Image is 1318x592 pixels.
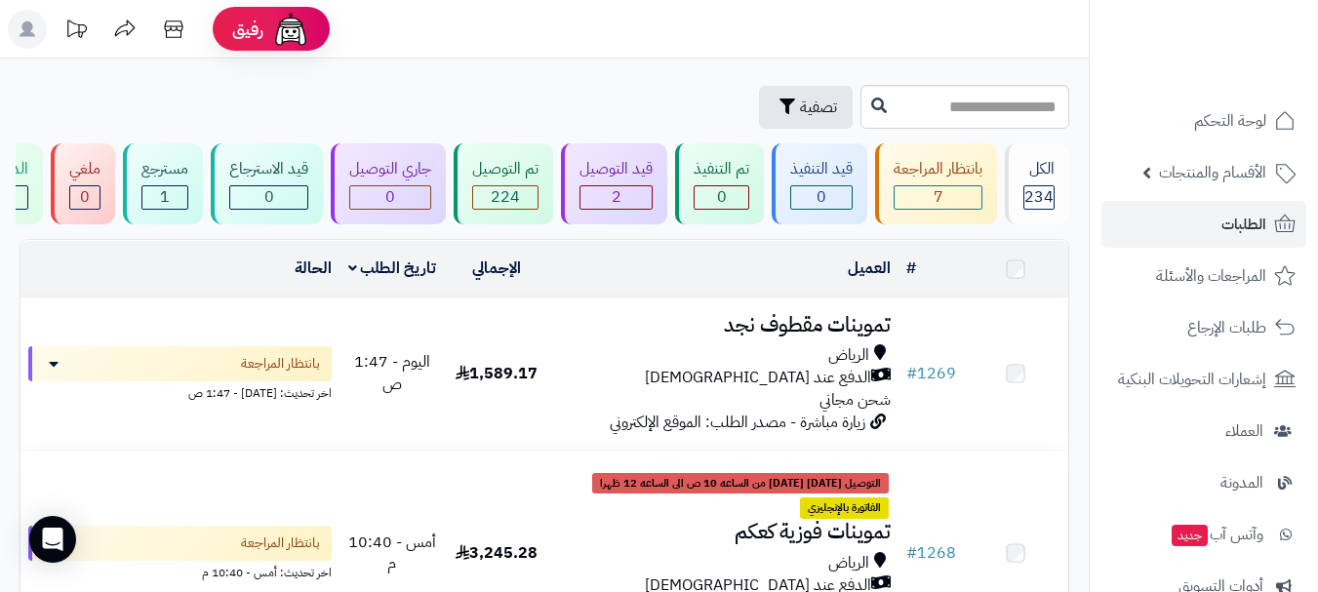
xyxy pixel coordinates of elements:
span: 0 [385,185,395,209]
span: اليوم - 1:47 ص [354,350,430,396]
div: اخر تحديث: [DATE] - 1:47 ص [28,381,332,402]
span: 234 [1024,185,1054,209]
a: المراجعات والأسئلة [1101,253,1306,299]
span: بانتظار المراجعة [241,533,320,553]
div: جاري التوصيل [349,158,431,180]
div: اخر تحديث: أمس - 10:40 م [28,561,332,581]
span: أمس - 10:40 م [348,531,436,576]
span: شحن مجاني [819,388,891,412]
div: 0 [695,186,748,209]
span: الدفع عند [DEMOGRAPHIC_DATA] [645,367,871,389]
div: تم التنفيذ [694,158,749,180]
h3: تموينات مقطوف نجد [557,314,891,336]
span: رفيق [232,18,263,41]
a: # [906,257,916,280]
span: العملاء [1225,417,1263,445]
div: 0 [791,186,852,209]
div: قيد التوصيل [579,158,653,180]
span: 0 [717,185,727,209]
span: 3,245.28 [456,541,538,565]
span: 0 [80,185,90,209]
a: جاري التوصيل 0 [327,143,450,224]
span: وآتس آب [1170,521,1263,548]
a: مسترجع 1 [119,143,207,224]
div: 2 [580,186,652,209]
span: 7 [934,185,943,209]
a: الكل234 [1001,143,1073,224]
a: تحديثات المنصة [52,10,100,54]
div: 0 [350,186,430,209]
span: طلبات الإرجاع [1187,314,1266,341]
a: الطلبات [1101,201,1306,248]
div: قيد التنفيذ [790,158,853,180]
img: logo-2.png [1185,45,1299,86]
a: العملاء [1101,408,1306,454]
span: الرياض [828,344,869,367]
span: الفاتورة بالإنجليزي [800,497,889,519]
a: الإجمالي [472,257,521,280]
span: الطلبات [1221,211,1266,238]
a: وآتس آبجديد [1101,511,1306,558]
span: تصفية [800,96,837,119]
span: إشعارات التحويلات البنكية [1118,366,1266,393]
div: 224 [473,186,538,209]
div: ملغي [69,158,100,180]
div: بانتظار المراجعة [894,158,982,180]
a: قيد الاسترجاع 0 [207,143,327,224]
span: المراجعات والأسئلة [1156,262,1266,290]
a: تاريخ الطلب [348,257,437,280]
div: الكل [1023,158,1055,180]
div: 7 [895,186,981,209]
h3: تموينات فوزية كعكم [557,521,891,543]
span: # [906,541,917,565]
div: 0 [70,186,100,209]
a: لوحة التحكم [1101,98,1306,144]
a: إشعارات التحويلات البنكية [1101,356,1306,403]
a: تم التنفيذ 0 [671,143,768,224]
span: 224 [491,185,520,209]
a: بانتظار المراجعة 7 [871,143,1001,224]
img: ai-face.png [271,10,310,49]
div: مسترجع [141,158,188,180]
span: زيارة مباشرة - مصدر الطلب: الموقع الإلكتروني [610,411,865,434]
a: قيد التوصيل 2 [557,143,671,224]
span: الأقسام والمنتجات [1159,159,1266,186]
span: 2 [612,185,621,209]
span: الرياض [828,552,869,574]
span: لوحة التحكم [1194,107,1266,135]
a: المدونة [1101,459,1306,506]
a: #1268 [906,541,956,565]
div: 1 [142,186,187,209]
span: المدونة [1220,469,1263,496]
span: بانتظار المراجعة [241,354,320,374]
span: 1,589.17 [456,362,538,385]
a: ملغي 0 [47,143,119,224]
span: التوصيل [DATE] [DATE] من الساعه 10 ص الى الساعه 12 ظهرا [592,473,889,494]
a: تم التوصيل 224 [450,143,557,224]
a: قيد التنفيذ 0 [768,143,871,224]
a: الحالة [295,257,332,280]
div: 0 [230,186,307,209]
span: جديد [1172,525,1208,546]
button: تصفية [759,86,853,129]
span: 0 [817,185,826,209]
span: 1 [160,185,170,209]
span: 0 [264,185,274,209]
div: قيد الاسترجاع [229,158,308,180]
a: طلبات الإرجاع [1101,304,1306,351]
a: العميل [848,257,891,280]
a: #1269 [906,362,956,385]
div: Open Intercom Messenger [29,516,76,563]
div: تم التوصيل [472,158,539,180]
span: # [906,362,917,385]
